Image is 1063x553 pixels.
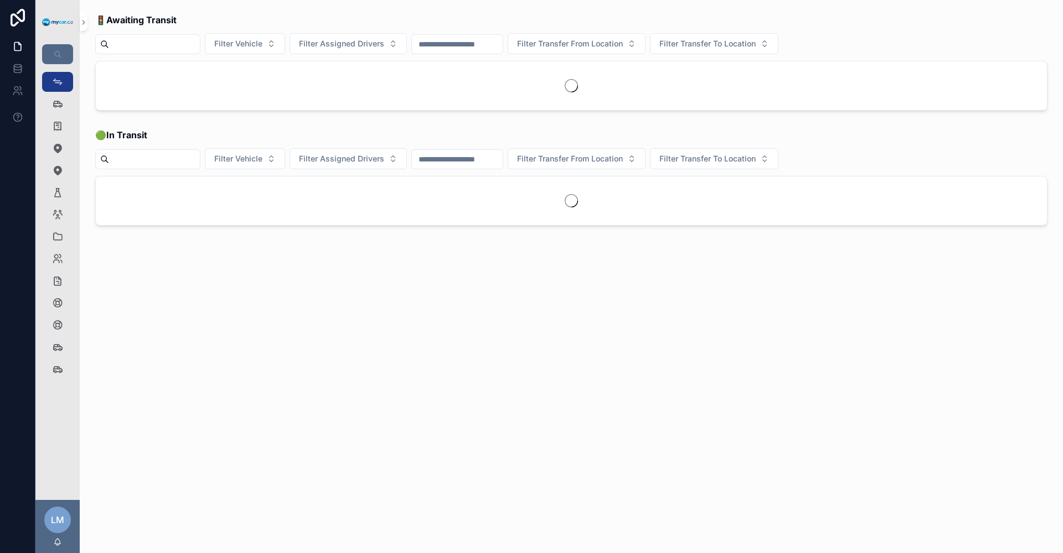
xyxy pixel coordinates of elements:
[205,33,285,54] button: Select Button
[106,129,147,140] strong: In Transit
[42,18,73,27] img: App logo
[290,148,407,169] button: Select Button
[517,153,623,164] span: Filter Transfer From Location
[95,128,147,142] span: 🟢
[508,33,646,54] button: Select Button
[95,13,177,27] span: 🚦
[508,148,646,169] button: Select Button
[51,513,64,526] span: LM
[214,38,262,49] span: Filter Vehicle
[650,33,778,54] button: Select Button
[517,38,623,49] span: Filter Transfer From Location
[299,153,384,164] span: Filter Assigned Drivers
[650,148,778,169] button: Select Button
[106,14,177,25] strong: Awaiting Transit
[35,64,80,394] div: scrollable content
[299,38,384,49] span: Filter Assigned Drivers
[290,33,407,54] button: Select Button
[659,153,756,164] span: Filter Transfer To Location
[214,153,262,164] span: Filter Vehicle
[659,38,756,49] span: Filter Transfer To Location
[205,148,285,169] button: Select Button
